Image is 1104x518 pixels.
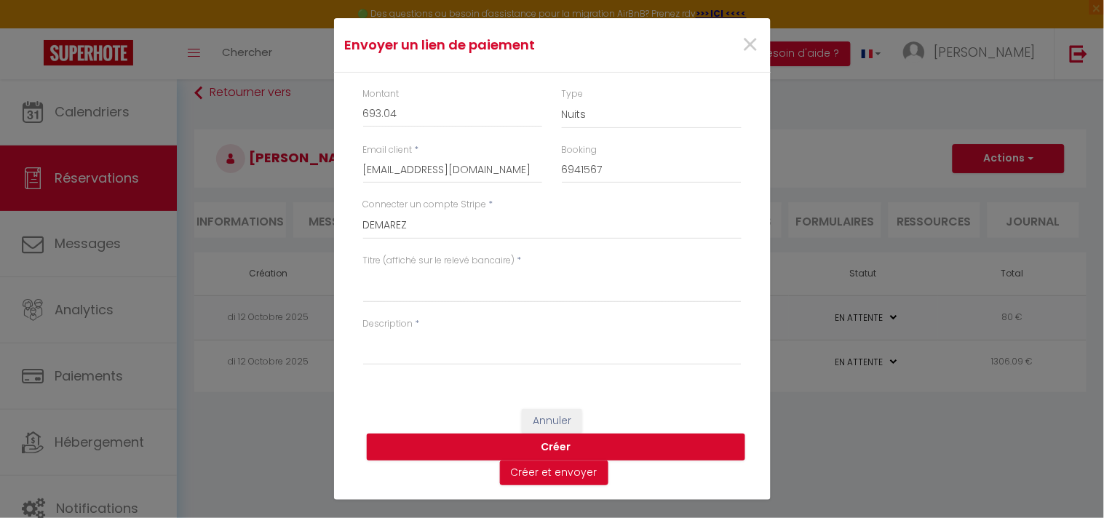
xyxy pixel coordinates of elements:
[363,143,413,157] label: Email client
[363,317,413,331] label: Description
[363,198,487,212] label: Connecter un compte Stripe
[500,461,608,485] button: Créer et envoyer
[363,254,515,268] label: Titre (affiché sur le relevé bancaire)
[522,409,582,434] button: Annuler
[562,87,584,101] label: Type
[742,23,760,67] span: ×
[345,35,615,55] h4: Envoyer un lien de paiement
[367,434,745,461] button: Créer
[363,87,400,101] label: Montant
[562,143,597,157] label: Booking
[742,30,760,61] button: Close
